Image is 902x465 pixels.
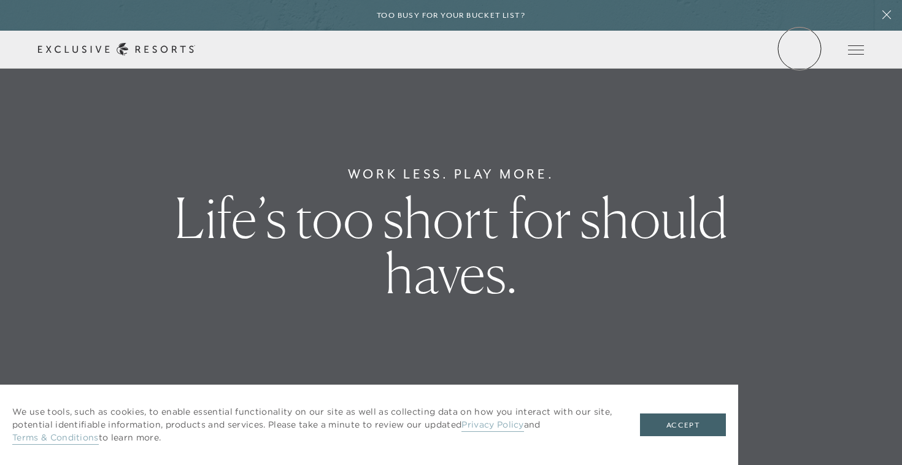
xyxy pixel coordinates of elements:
[848,45,864,54] button: Open navigation
[348,164,555,184] h6: Work Less. Play More.
[158,190,744,301] h1: Life’s too short for should haves.
[12,405,615,444] p: We use tools, such as cookies, to enable essential functionality on our site as well as collectin...
[461,419,523,432] a: Privacy Policy
[12,432,99,445] a: Terms & Conditions
[640,413,726,437] button: Accept
[377,10,525,21] h6: Too busy for your bucket list?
